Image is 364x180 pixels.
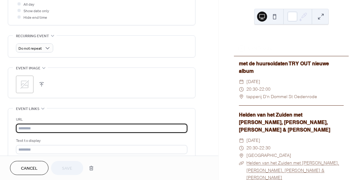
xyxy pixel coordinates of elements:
[246,152,291,159] span: [GEOGRAPHIC_DATA]
[258,86,259,93] span: -
[18,45,42,52] span: Do not repeat
[16,137,186,144] div: Text to display
[234,33,349,41] div: AGENDA
[239,78,244,86] div: ​
[23,8,49,14] span: Show date only
[239,144,244,152] div: ​
[239,159,244,167] div: ​
[16,76,33,93] div: ;
[16,116,186,123] div: URL
[259,144,270,152] span: 22:30
[246,93,317,101] span: tapperij D'n Dommel St Oedenrode
[10,161,48,175] button: Cancel
[239,152,244,159] div: ​
[239,93,244,101] div: ​
[258,144,259,152] span: -
[246,78,260,86] span: [DATE]
[16,33,49,39] span: Recurring event
[239,112,330,133] a: Helden van het Zuiden met [PERSON_NAME], [PERSON_NAME], [PERSON_NAME] & [PERSON_NAME]
[246,86,258,93] span: 20:30
[239,60,344,75] div: met de huursoldaten TRY OUT nieuwe album
[16,65,40,72] span: Event image
[259,86,270,93] span: 22:00
[21,165,38,172] span: Cancel
[23,14,47,21] span: Hide end time
[246,137,260,144] span: [DATE]
[239,137,244,144] div: ​
[23,1,34,8] span: All day
[239,86,244,93] div: ​
[246,144,258,152] span: 20:30
[16,106,39,112] span: Event links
